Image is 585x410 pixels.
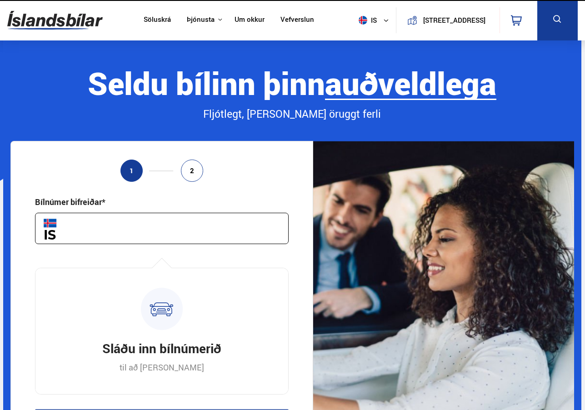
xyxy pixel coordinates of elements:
[421,16,488,24] button: [STREET_ADDRESS]
[7,5,103,35] img: G0Ugv5HjCgRt.svg
[35,196,105,207] div: Bílnúmer bifreiðar*
[280,15,314,25] a: Vefverslun
[401,7,494,33] a: [STREET_ADDRESS]
[130,167,134,175] span: 1
[187,15,215,24] button: Þjónusta
[190,167,194,175] span: 2
[325,62,496,104] b: auðveldlega
[144,15,171,25] a: Söluskrá
[10,66,574,100] div: Seldu bílinn þinn
[359,16,367,25] img: svg+xml;base64,PHN2ZyB4bWxucz0iaHR0cDovL3d3dy53My5vcmcvMjAwMC9zdmciIHdpZHRoPSI1MTIiIGhlaWdodD0iNT...
[355,16,378,25] span: is
[355,7,396,34] button: is
[10,106,574,122] div: Fljótlegt, [PERSON_NAME] öruggt ferli
[120,362,204,373] p: til að [PERSON_NAME]
[102,340,221,357] h3: Sláðu inn bílnúmerið
[235,15,265,25] a: Um okkur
